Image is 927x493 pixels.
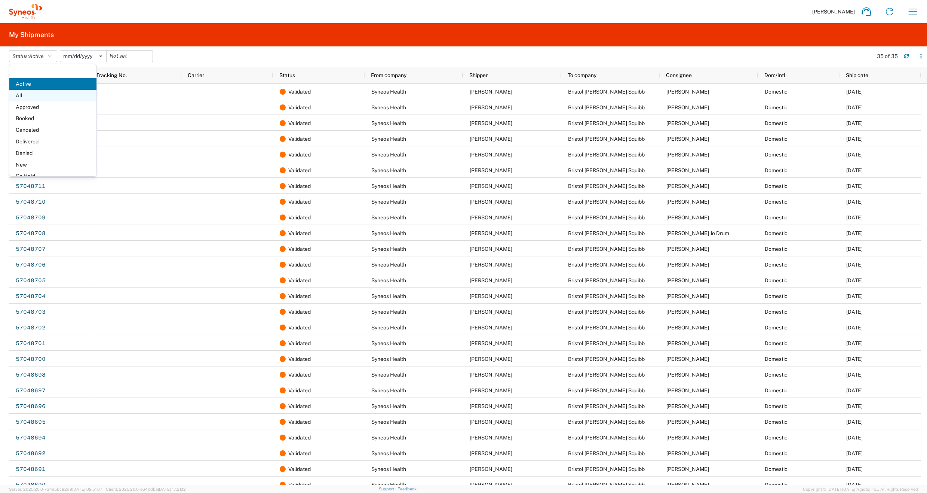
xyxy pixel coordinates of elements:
[15,243,46,255] a: 57048707
[288,273,311,288] span: Validated
[568,325,645,331] span: Bristol Myers Squibb
[371,167,406,173] span: Syneos Health
[568,340,645,346] span: Bristol Myers Squibb
[846,435,863,441] span: 10/07/2025
[765,262,788,268] span: Domestic
[666,246,709,252] span: Carmen Vega Martinez
[15,290,46,302] a: 57048704
[470,419,512,425] span: John Polandick
[397,487,417,491] a: Feedback
[666,277,709,283] span: Kimbra Williams
[15,338,46,350] a: 57048701
[666,450,709,456] span: Mark Goldman
[765,340,788,346] span: Domestic
[568,482,645,488] span: Bristol Myers Squibb
[9,136,96,147] span: Delivered
[470,356,512,362] span: John Polandick
[568,183,645,189] span: Bristol Myers Squibb
[846,230,863,236] span: 10/07/2025
[15,353,46,365] a: 57048700
[666,152,709,158] span: MaryJane Monahan
[568,262,645,268] span: Bristol Myers Squibb
[470,246,512,252] span: John Polandick
[846,419,863,425] span: 10/07/2025
[666,466,709,472] span: Raymond Smith
[371,262,406,268] span: Syneos Health
[666,387,709,393] span: Kristin Downey
[15,479,46,491] a: 57048690
[846,136,863,142] span: 10/07/2025
[666,230,729,236] span: Bobbi Jo Drum
[470,120,512,126] span: John Polandick
[9,50,57,62] button: Status:Active
[371,293,406,299] span: Syneos Health
[846,120,863,126] span: 10/07/2025
[666,262,709,268] span: Amar Arafat
[568,387,645,393] span: Bristol Myers Squibb
[288,367,311,383] span: Validated
[371,246,406,252] span: Syneos Health
[371,466,406,472] span: Syneos Health
[765,89,788,95] span: Domestic
[765,450,788,456] span: Domestic
[666,340,709,346] span: Michael Reed
[846,309,863,315] span: 10/07/2025
[15,196,46,208] a: 57048710
[470,262,512,268] span: John Polandick
[666,325,709,331] span: Brandy Kennedy
[288,162,311,178] span: Validated
[288,288,311,304] span: Validated
[765,419,788,425] span: Domestic
[288,414,311,430] span: Validated
[765,309,788,315] span: Domestic
[72,487,102,492] span: [DATE] 09:51:07
[15,448,46,460] a: 57048692
[568,72,596,78] span: To company
[765,466,788,472] span: Domestic
[288,178,311,194] span: Validated
[846,293,863,299] span: 10/07/2025
[846,277,863,283] span: 10/07/2025
[568,104,645,110] span: Bristol Myers Squibb
[288,225,311,241] span: Validated
[470,403,512,409] span: John Polandick
[846,72,868,78] span: Ship date
[846,340,863,346] span: 10/07/2025
[371,340,406,346] span: Syneos Health
[666,104,709,110] span: Robin Adams
[846,450,863,456] span: 10/07/2025
[288,147,311,162] span: Validated
[288,194,311,210] span: Validated
[15,463,46,475] a: 57048691
[846,199,863,205] span: 10/07/2025
[568,450,645,456] span: Bristol Myers Squibb
[470,435,512,441] span: John Polandick
[106,487,186,492] span: Client: 2025.20.0-e640dba
[371,482,406,488] span: Syneos Health
[470,167,512,173] span: John Polandick
[371,419,406,425] span: Syneos Health
[666,482,709,488] span: Amy Collins
[846,246,863,252] span: 10/07/2025
[568,152,645,158] span: Bristol Myers Squibb
[288,383,311,398] span: Validated
[288,335,311,351] span: Validated
[568,435,645,441] span: Bristol Myers Squibb
[470,293,512,299] span: John Polandick
[568,403,645,409] span: Bristol Myers Squibb
[371,277,406,283] span: Syneos Health
[288,320,311,335] span: Validated
[470,340,512,346] span: John Polandick
[470,466,512,472] span: John Polandick
[846,387,863,393] span: 10/07/2025
[9,101,96,113] span: Approved
[846,89,863,95] span: 10/07/2025
[371,403,406,409] span: Syneos Health
[568,89,645,95] span: Bristol Myers Squibb
[470,372,512,378] span: John Polandick
[371,183,406,189] span: Syneos Health
[107,51,153,62] input: Not set
[15,306,46,318] a: 57048703
[470,230,512,236] span: John Polandick
[803,486,918,493] span: Copyright © [DATE]-[DATE] Agistix Inc., All Rights Reserved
